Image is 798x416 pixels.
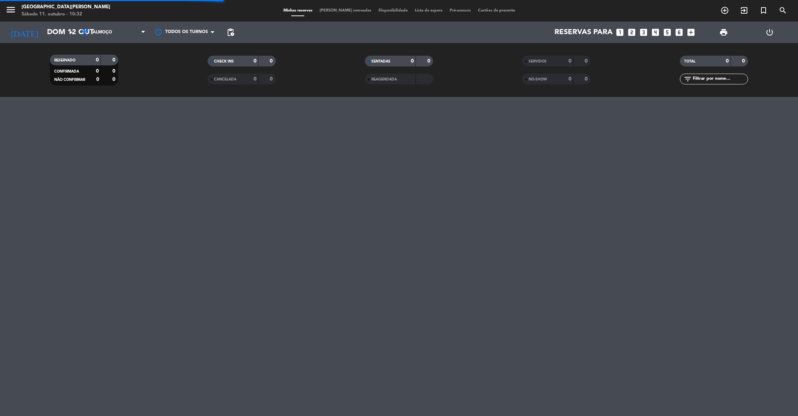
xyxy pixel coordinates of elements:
span: PESQUISA [773,4,793,17]
span: Reservas para [555,28,613,37]
span: RESERVAR MESA [715,4,734,17]
span: SERVIDOS [529,60,547,63]
i: power_settings_new [765,28,774,37]
span: Lista de espera [411,9,446,13]
span: Disponibilidade [375,9,411,13]
strong: 0 [112,57,117,63]
i: looks_one [615,28,625,37]
i: looks_3 [639,28,648,37]
span: pending_actions [226,28,235,37]
i: filter_list [683,75,692,83]
strong: 0 [411,59,414,64]
i: arrow_drop_down [67,28,75,37]
span: Reserva especial [754,4,773,17]
strong: 0 [96,57,99,63]
strong: 0 [585,59,589,64]
strong: 0 [585,77,589,82]
i: looks_5 [663,28,672,37]
span: Almoço [93,30,112,35]
span: Cartões de presente [474,9,519,13]
input: Filtrar por nome... [692,75,748,83]
i: exit_to_app [740,6,748,15]
strong: 0 [569,59,571,64]
i: menu [5,4,16,15]
i: turned_in_not [759,6,768,15]
strong: 0 [254,77,256,82]
i: looks_two [627,28,636,37]
span: print [719,28,728,37]
span: NO-SHOW [529,78,547,81]
strong: 0 [96,77,99,82]
div: [GEOGRAPHIC_DATA][PERSON_NAME] [22,4,110,11]
i: add_box [686,28,696,37]
strong: 0 [270,59,274,64]
i: add_circle_outline [720,6,729,15]
strong: 0 [726,59,729,64]
strong: 0 [270,77,274,82]
i: [DATE] [5,24,43,40]
span: CONFIRMADA [54,70,79,73]
span: CANCELADA [214,78,236,81]
span: [PERSON_NAME] semeadas [316,9,375,13]
i: looks_4 [651,28,660,37]
span: NÃO CONFIRMAR [54,78,85,82]
strong: 0 [569,77,571,82]
span: WALK IN [734,4,754,17]
i: search [779,6,787,15]
div: LOG OUT [747,22,793,43]
button: menu [5,4,16,18]
strong: 0 [254,59,256,64]
span: SENTADAS [371,60,390,63]
span: RESERVADO [54,59,75,62]
strong: 0 [742,59,746,64]
strong: 0 [112,69,117,74]
span: Pré-acessos [446,9,474,13]
strong: 0 [96,69,99,74]
i: looks_6 [674,28,684,37]
span: CHECK INS [214,60,234,63]
span: TOTAL [684,60,695,63]
span: Minhas reservas [280,9,316,13]
span: REAGENDADA [371,78,397,81]
strong: 0 [112,77,117,82]
strong: 0 [427,59,432,64]
div: Sábado 11. outubro - 10:32 [22,11,110,18]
